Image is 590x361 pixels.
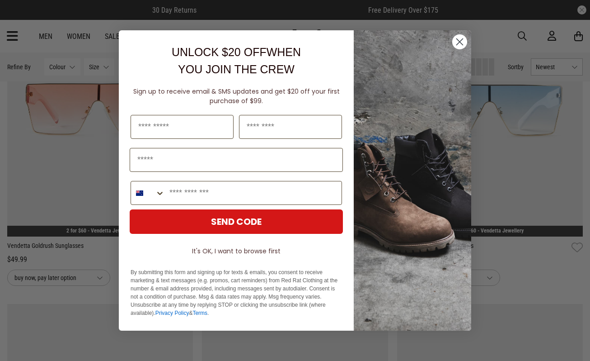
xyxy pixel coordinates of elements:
[155,310,189,316] a: Privacy Policy
[172,46,267,58] span: UNLOCK $20 OFF
[130,209,343,234] button: SEND CODE
[131,181,165,204] button: Search Countries
[192,310,207,316] a: Terms
[130,243,343,259] button: It's OK, I want to browse first
[131,115,234,139] input: First Name
[131,268,342,317] p: By submitting this form and signing up for texts & emails, you consent to receive marketing & tex...
[178,63,295,76] span: YOU JOIN THE CREW
[133,87,340,105] span: Sign up to receive email & SMS updates and get $20 off your first purchase of $99.
[452,34,468,50] button: Close dialog
[7,4,34,31] button: Open LiveChat chat widget
[267,46,301,58] span: WHEN
[354,30,471,331] img: f7662613-148e-4c88-9575-6c6b5b55a647.jpeg
[130,148,343,172] input: Email
[136,190,143,197] img: New Zealand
